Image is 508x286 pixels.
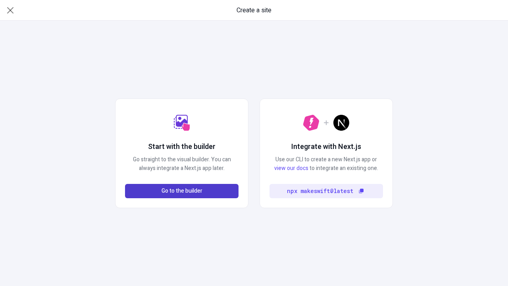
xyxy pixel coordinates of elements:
h2: Start with the builder [148,142,216,152]
p: Go straight to the visual builder. You can always integrate a Next.js app later. [125,155,239,173]
span: Go to the builder [162,187,202,195]
a: view our docs [274,164,308,172]
button: Go to the builder [125,184,239,198]
span: Create a site [237,6,271,15]
p: Use our CLI to create a new Next.js app or to integrate an existing one. [269,155,383,173]
code: npx makeswift@latest [287,187,353,195]
h2: Integrate with Next.js [291,142,361,152]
